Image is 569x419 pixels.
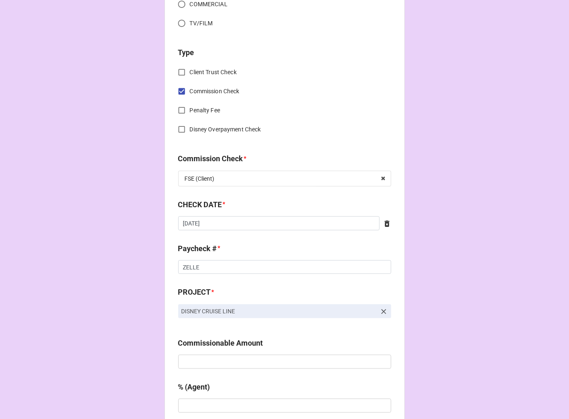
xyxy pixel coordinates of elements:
[178,216,380,230] input: Date
[190,68,237,77] span: Client Trust Check
[190,19,213,28] span: TV/FILM
[185,176,215,182] div: FSE (Client)
[178,153,243,165] label: Commission Check
[190,87,240,96] span: Commission Check
[178,381,210,393] label: % (Agent)
[178,47,194,58] label: Type
[178,337,263,349] label: Commissionable Amount
[182,307,376,315] p: DISNEY CRUISE LINE
[190,125,261,134] span: Disney Overpayment Check
[178,243,217,254] label: Paycheck #
[178,199,222,211] label: CHECK DATE
[190,106,220,115] span: Penalty Fee
[178,286,211,298] label: PROJECT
